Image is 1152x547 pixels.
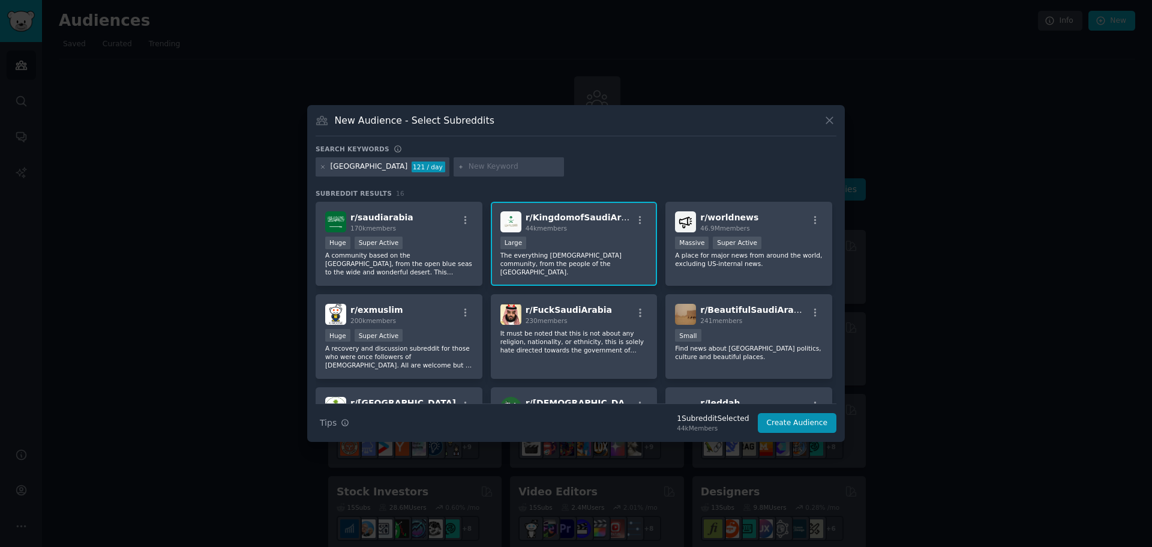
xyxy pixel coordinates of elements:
div: Huge [325,329,350,342]
span: r/ [DEMOGRAPHIC_DATA] [526,398,640,408]
img: Jeddah [675,397,696,418]
span: r/ BeautifulSaudiArabia [700,305,808,315]
span: r/ exmuslim [350,305,403,315]
img: FuckSaudiArabia [500,304,521,325]
span: 46.9M members [700,225,749,232]
img: saudiarabia [325,211,346,232]
h3: New Audience - Select Subreddits [335,114,494,127]
img: Riyadh [325,397,346,418]
span: 16 [396,190,404,197]
div: Super Active [355,329,403,342]
div: 121 / day [412,162,445,172]
p: A community based on the [GEOGRAPHIC_DATA], from the open blue seas to the wide and wonderful des... [325,251,473,276]
div: 44k Members [677,424,749,432]
div: Huge [325,237,350,249]
span: r/ worldnews [700,213,758,222]
span: 200k members [350,317,396,324]
img: exmuslim [325,304,346,325]
img: arabs [500,397,521,418]
span: r/ [GEOGRAPHIC_DATA] [350,398,456,408]
p: A place for major news from around the world, excluding US-internal news. [675,251,823,268]
button: Create Audience [758,413,837,434]
span: 241 members [700,317,742,324]
div: Super Active [355,237,403,249]
span: r/ saudiarabia [350,213,413,222]
input: New Keyword [469,162,560,172]
img: worldnews [675,211,696,232]
span: 44k members [526,225,567,232]
span: Tips [320,417,337,429]
span: r/ KingdomofSaudiArabia [526,213,641,222]
button: Tips [316,413,353,434]
p: A recovery and discussion subreddit for those who were once followers of [DEMOGRAPHIC_DATA]. All ... [325,344,473,369]
p: Find news about [GEOGRAPHIC_DATA] politics, culture and beautiful places. [675,344,823,361]
div: Small [675,329,701,342]
p: The everything [DEMOGRAPHIC_DATA] community, from the people of the [GEOGRAPHIC_DATA]. [500,251,648,276]
div: Massive [675,237,709,249]
span: 170k members [350,225,396,232]
p: It must be noted that this is not about any religion, nationality, or ethnicity, this is solely h... [500,329,648,354]
div: Super Active [713,237,761,249]
span: Subreddit Results [316,189,392,198]
img: BeautifulSaudiArabia [675,304,696,325]
h3: Search keywords [316,145,389,153]
span: r/ Jeddah [700,398,740,408]
div: Large [500,237,527,249]
div: 1 Subreddit Selected [677,414,749,425]
div: [GEOGRAPHIC_DATA] [331,162,408,172]
span: 230 members [526,317,568,324]
span: r/ FuckSaudiArabia [526,305,612,315]
img: KingdomofSaudiArabia [500,211,521,232]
